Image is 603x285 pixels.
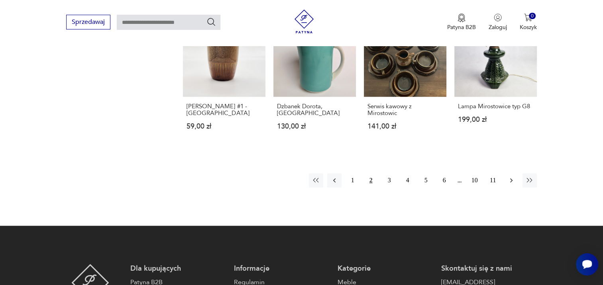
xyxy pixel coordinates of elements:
button: 3 [382,173,397,187]
img: Ikona koszyka [524,14,532,21]
p: 130,00 zł [277,123,352,130]
button: 11 [486,173,500,187]
div: 0 [529,13,536,20]
button: 0Koszyk [520,14,537,31]
button: 4 [401,173,415,187]
button: 6 [437,173,452,187]
button: 5 [419,173,433,187]
img: Ikona medalu [458,14,466,22]
h3: Lampa Mirostowice typ G8 [458,103,533,110]
p: Koszyk [520,23,537,31]
button: 2 [364,173,378,187]
p: Informacje [234,264,330,273]
p: Zaloguj [489,23,507,31]
button: 1 [346,173,360,187]
a: Kubek Zośka #1 - Mirostowice[PERSON_NAME] #1 - [GEOGRAPHIC_DATA]59,00 zł [183,14,265,145]
p: 199,00 zł [458,116,533,123]
button: 10 [467,173,482,187]
p: 59,00 zł [187,123,262,130]
button: Zaloguj [489,14,507,31]
h3: [PERSON_NAME] #1 - [GEOGRAPHIC_DATA] [187,103,262,117]
p: Skontaktuj się z nami [441,264,537,273]
iframe: Smartsupp widget button [576,253,598,275]
p: Patyna B2B [447,23,476,31]
p: Kategorie [338,264,433,273]
h3: Dzbanek Dorota, [GEOGRAPHIC_DATA] [277,103,352,117]
a: Lampa Mirostowice typ G8Lampa Mirostowice typ G8199,00 zł [454,14,537,145]
button: Patyna B2B [447,14,476,31]
a: Sprzedawaj [66,20,110,25]
button: Sprzedawaj [66,15,110,29]
a: Serwis kawowy z MirostowicSerwis kawowy z Mirostowic141,00 zł [364,14,446,145]
a: Ikona medaluPatyna B2B [447,14,476,31]
a: Dzbanek Dorota, MirostowiceDzbanek Dorota, [GEOGRAPHIC_DATA]130,00 zł [273,14,356,145]
h3: Serwis kawowy z Mirostowic [367,103,443,117]
button: Szukaj [206,17,216,27]
img: Ikonka użytkownika [494,14,502,21]
p: 141,00 zł [367,123,443,130]
img: Patyna - sklep z meblami i dekoracjami vintage [292,10,316,33]
p: Dla kupujących [130,264,226,273]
